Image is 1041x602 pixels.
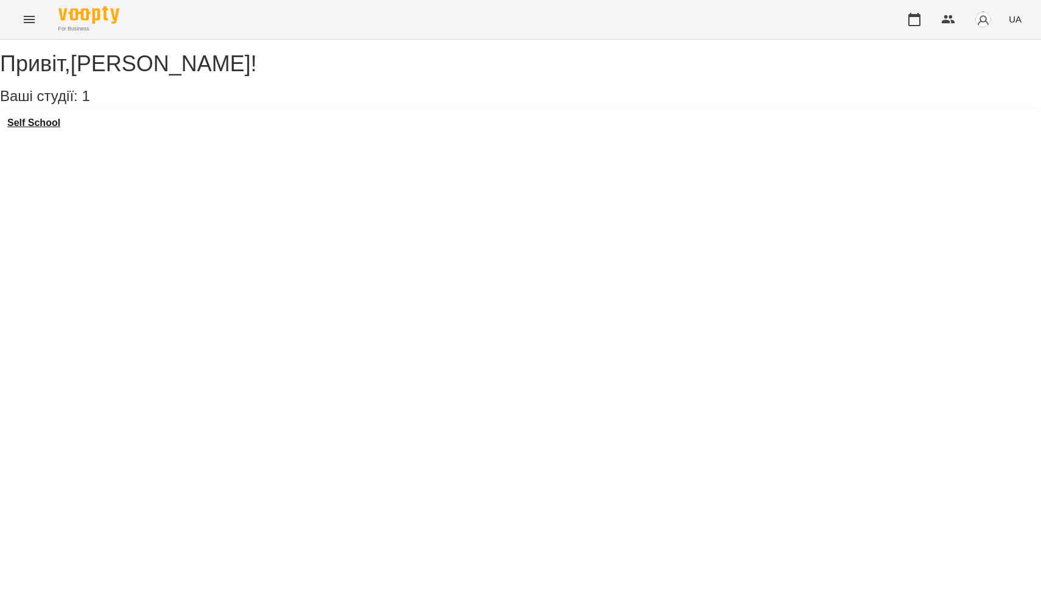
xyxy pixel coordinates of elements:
[58,6,119,24] img: Voopty Logo
[1009,13,1022,26] span: UA
[975,11,992,28] img: avatar_s.png
[15,5,44,34] button: Menu
[1004,8,1026,30] button: UA
[82,88,89,104] span: 1
[7,117,60,128] a: Self School
[58,25,119,33] span: For Business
